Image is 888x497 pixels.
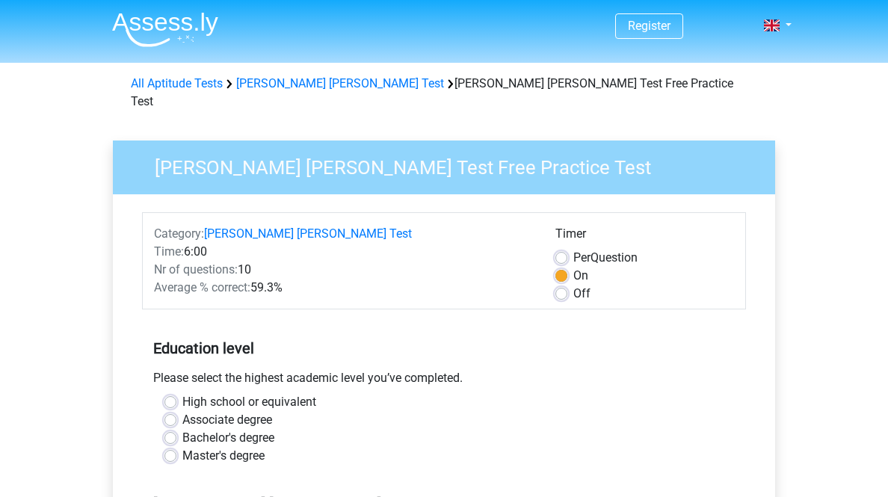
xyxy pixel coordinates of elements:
label: Off [573,285,591,303]
div: 6:00 [143,243,544,261]
img: Assessly [112,12,218,47]
h3: [PERSON_NAME] [PERSON_NAME] Test Free Practice Test [137,150,764,179]
label: Associate degree [182,411,272,429]
h5: Education level [153,333,735,363]
div: Please select the highest academic level you’ve completed. [142,369,746,393]
span: Nr of questions: [154,262,238,277]
a: All Aptitude Tests [131,76,223,90]
span: Per [573,250,591,265]
label: Bachelor's degree [182,429,274,447]
div: [PERSON_NAME] [PERSON_NAME] Test Free Practice Test [125,75,763,111]
a: [PERSON_NAME] [PERSON_NAME] Test [236,76,444,90]
span: Average % correct: [154,280,250,294]
span: Time: [154,244,184,259]
label: High school or equivalent [182,393,316,411]
span: Category: [154,226,204,241]
label: On [573,267,588,285]
label: Master's degree [182,447,265,465]
div: 59.3% [143,279,544,297]
label: Question [573,249,638,267]
a: Register [628,19,670,33]
div: 10 [143,261,544,279]
a: [PERSON_NAME] [PERSON_NAME] Test [204,226,412,241]
div: Timer [555,225,734,249]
